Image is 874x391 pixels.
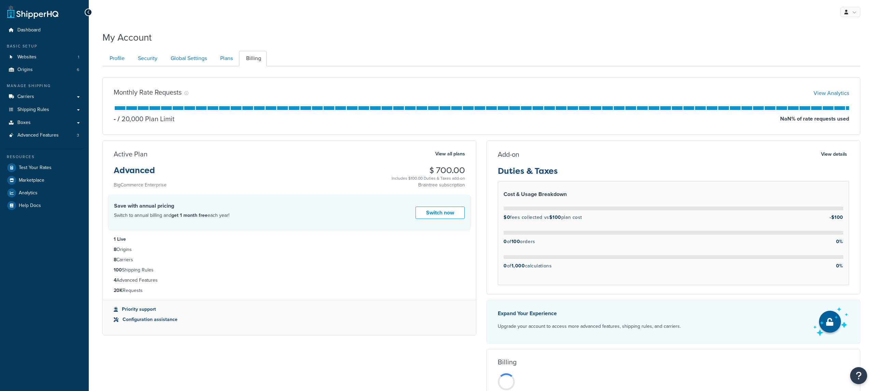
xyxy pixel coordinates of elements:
span: Websites [17,54,37,60]
p: Braintree subscription [392,182,465,188]
h3: Active Plan [114,150,147,158]
p: Expand Your Experience [498,309,681,318]
p: of calculations [504,262,552,270]
div: Resources [5,154,84,160]
li: Requests [114,287,465,294]
strong: 8 [114,246,116,253]
a: Marketplace [5,174,84,186]
span: Carriers [17,94,34,100]
p: 20,000 Plan Limit [116,114,174,124]
span: 6 [77,67,79,73]
span: 3 [77,132,79,138]
div: Manage Shipping [5,83,84,89]
p: Switch to annual billing and each year! [114,211,229,220]
strong: 0% [836,238,843,245]
span: Dashboard [17,27,41,33]
a: Expand Your Experience Upgrade your account to access more advanced features, shipping rules, and... [487,300,860,344]
h3: Advanced [114,166,167,180]
a: View Analytics [814,89,849,97]
h4: Cost & Usage Breakdown [504,190,843,198]
a: Switch now [415,207,465,219]
a: Test Your Rates [5,162,84,174]
strong: 1 Live [114,236,126,243]
a: Boxes [5,116,84,129]
a: Plans [213,51,238,66]
h3: Duties & Taxes [498,167,849,181]
li: Priority support [114,306,465,313]
strong: 4 [114,277,116,284]
h3: Add-on [498,151,519,158]
h1: My Account [102,31,152,44]
a: Dashboard [5,24,84,37]
span: Help Docs [19,203,41,209]
a: Carriers [5,90,84,103]
strong: 100 [114,266,122,274]
small: BigCommerce Enterprise [114,181,167,188]
p: - [114,114,116,124]
span: Analytics [19,190,38,196]
div: Basic Setup [5,43,84,49]
li: Carriers [114,256,465,264]
p: NaN % of rate requests used [780,114,849,124]
a: Profile [102,51,130,66]
li: Websites [5,51,84,64]
p: fees collected vs plan cost [504,213,582,222]
a: View all plans [435,150,465,158]
a: Origins 6 [5,64,84,76]
span: Boxes [17,120,31,126]
span: 1 [78,54,79,60]
span: Origins [17,67,33,73]
a: Analytics [5,187,84,199]
li: Advanced Features [5,129,84,142]
span: Advanced Features [17,132,59,138]
span: Marketplace [19,178,44,183]
h3: Billing [498,358,517,366]
a: Shipping Rules [5,103,84,116]
strong: 100 [511,238,520,245]
p: of orders [504,237,535,250]
li: Origins [114,246,465,253]
h3: Monthly Rate Requests [114,88,182,96]
strong: 1,000 [511,262,525,269]
a: Billing [239,51,267,66]
h3: $ 700.00 [392,166,465,175]
strong: $100 [549,214,561,221]
strong: $0 [504,214,510,221]
div: Includes $100.00 Duties & Taxes add-on [392,175,465,182]
strong: 20K [114,287,123,294]
p: Upgrade your account to access more advanced features, shipping rules, and carriers. [498,322,681,331]
span: / [117,114,120,124]
a: ShipperHQ Home [7,5,58,19]
a: Help Docs [5,199,84,212]
li: Origins [5,64,84,76]
li: Advanced Features [114,277,465,284]
strong: get 1 month free [171,212,208,219]
a: Security [131,51,163,66]
strong: -$100 [830,214,843,221]
span: Test Your Rates [19,165,52,171]
strong: 8 [114,256,116,263]
h4: Save with annual pricing [114,202,229,210]
strong: 0% [836,262,843,269]
strong: 0 [504,262,507,269]
li: Shipping Rules [114,266,465,274]
a: Websites 1 [5,51,84,64]
button: View details [819,150,849,159]
a: Advanced Features 3 [5,129,84,142]
li: Configuration assistance [114,316,465,323]
button: Open Resource Center [850,367,867,384]
strong: 0 [504,238,507,245]
span: Shipping Rules [17,107,49,113]
a: Global Settings [164,51,212,66]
